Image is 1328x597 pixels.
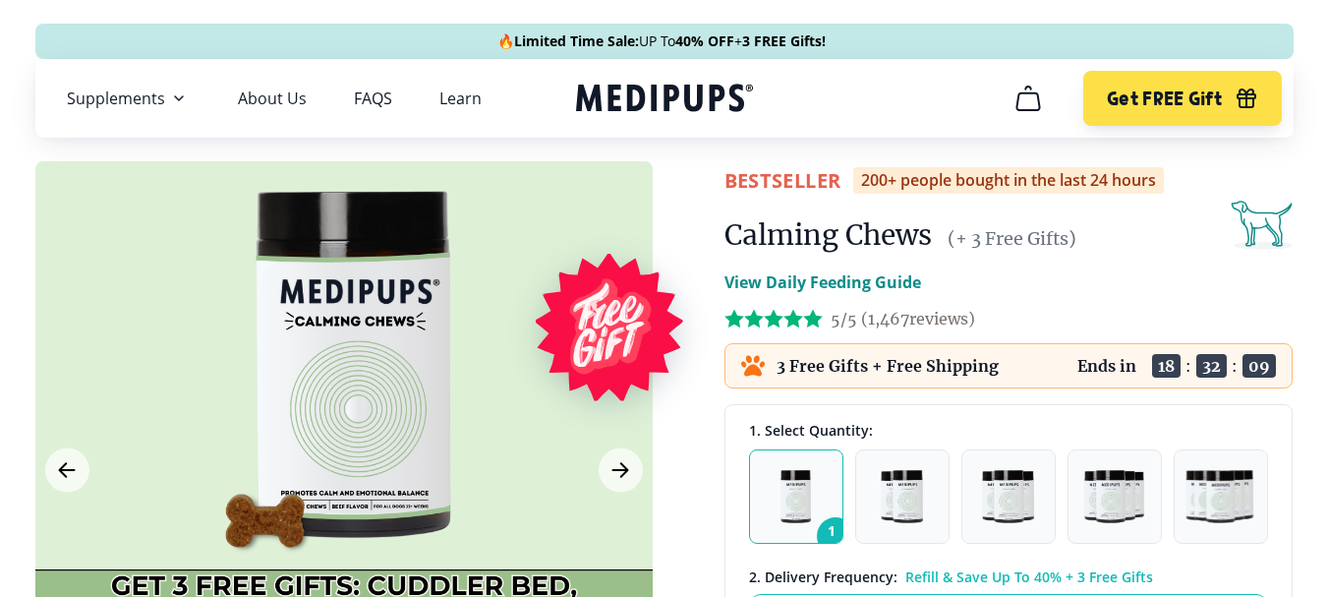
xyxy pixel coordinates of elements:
div: 1. Select Quantity: [749,421,1268,440]
span: Supplements [67,89,165,108]
img: Pack of 1 - Natural Dog Supplements [780,470,811,523]
p: 3 Free Gifts + Free Shipping [777,356,999,376]
h1: Calming Chews [724,217,932,253]
a: About Us [238,89,307,108]
span: 32 [1196,354,1227,378]
span: 🔥 UP To + [497,31,826,51]
button: Previous Image [45,448,89,493]
button: 1 [749,449,843,544]
button: Next Image [599,448,643,493]
span: : [1232,356,1238,376]
div: 200+ people bought in the last 24 hours [853,167,1164,194]
span: 5/5 ( 1,467 reviews) [831,309,975,328]
span: : [1185,356,1191,376]
span: Get FREE Gift [1107,88,1222,110]
span: (+ 3 Free Gifts) [948,227,1076,250]
a: Medipups [576,80,753,120]
img: Pack of 5 - Natural Dog Supplements [1185,470,1256,523]
img: Pack of 4 - Natural Dog Supplements [1084,470,1144,523]
span: 1 [817,517,854,555]
p: View Daily Feeding Guide [724,270,921,294]
span: 2 . Delivery Frequency: [749,567,897,586]
span: BestSeller [724,167,841,194]
span: 09 [1242,354,1276,378]
button: Get FREE Gift [1083,71,1281,126]
a: FAQS [354,89,392,108]
button: Supplements [67,87,191,110]
button: cart [1005,75,1052,122]
img: Pack of 3 - Natural Dog Supplements [982,470,1033,523]
span: Refill & Save Up To 40% + 3 Free Gifts [905,567,1153,586]
a: Learn [439,89,482,108]
img: Pack of 2 - Natural Dog Supplements [881,470,922,523]
p: Ends in [1077,356,1136,376]
span: 18 [1152,354,1181,378]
